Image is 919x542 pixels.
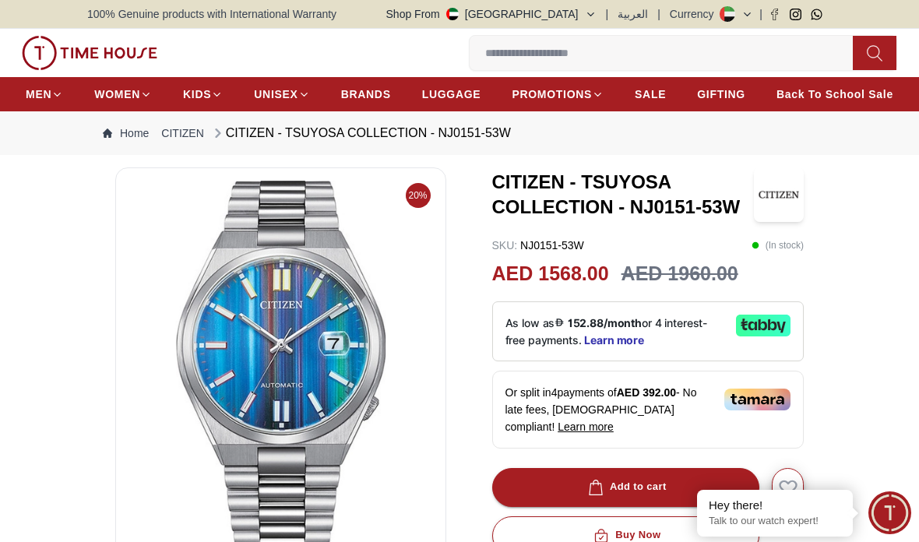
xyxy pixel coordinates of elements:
[657,6,660,22] span: |
[183,80,223,108] a: KIDS
[754,167,804,222] img: CITIZEN - TSUYOSA COLLECTION - NJ0151-53W
[606,6,609,22] span: |
[776,80,893,108] a: Back To School Sale
[635,86,666,102] span: SALE
[254,86,298,102] span: UNISEX
[94,80,152,108] a: WOMEN
[87,6,336,22] span: 100% Genuine products with International Warranty
[492,371,805,449] div: Or split in 4 payments of - No late fees, [DEMOGRAPHIC_DATA] compliant!
[492,239,518,252] span: SKU :
[254,80,309,108] a: UNISEX
[670,6,720,22] div: Currency
[492,468,760,507] button: Add to cart
[776,86,893,102] span: Back To School Sale
[868,491,911,534] div: Chat Widget
[709,515,841,528] p: Talk to our watch expert!
[406,183,431,208] span: 20%
[26,86,51,102] span: MEN
[26,80,63,108] a: MEN
[621,259,738,289] h3: AED 1960.00
[422,80,481,108] a: LUGGAGE
[103,125,149,141] a: Home
[446,8,459,20] img: United Arab Emirates
[724,389,790,410] img: Tamara
[161,125,203,141] a: CITIZEN
[635,80,666,108] a: SALE
[22,36,157,70] img: ...
[558,421,614,433] span: Learn more
[210,124,511,143] div: CITIZEN - TSUYOSA COLLECTION - NJ0151-53W
[94,86,140,102] span: WOMEN
[697,80,745,108] a: GIFTING
[422,86,481,102] span: LUGGAGE
[492,259,609,289] h2: AED 1568.00
[617,386,676,399] span: AED 392.00
[492,170,754,220] h3: CITIZEN - TSUYOSA COLLECTION - NJ0151-53W
[697,86,745,102] span: GIFTING
[709,498,841,513] div: Hey there!
[618,6,648,22] button: العربية
[341,86,391,102] span: BRANDS
[811,9,822,20] a: Whatsapp
[512,86,592,102] span: PROMOTIONS
[386,6,597,22] button: Shop From[GEOGRAPHIC_DATA]
[769,9,780,20] a: Facebook
[512,80,604,108] a: PROMOTIONS
[87,111,832,155] nav: Breadcrumb
[492,238,584,253] p: NJ0151-53W
[752,238,804,253] p: ( In stock )
[183,86,211,102] span: KIDS
[790,9,801,20] a: Instagram
[759,6,762,22] span: |
[341,80,391,108] a: BRANDS
[585,478,667,496] div: Add to cart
